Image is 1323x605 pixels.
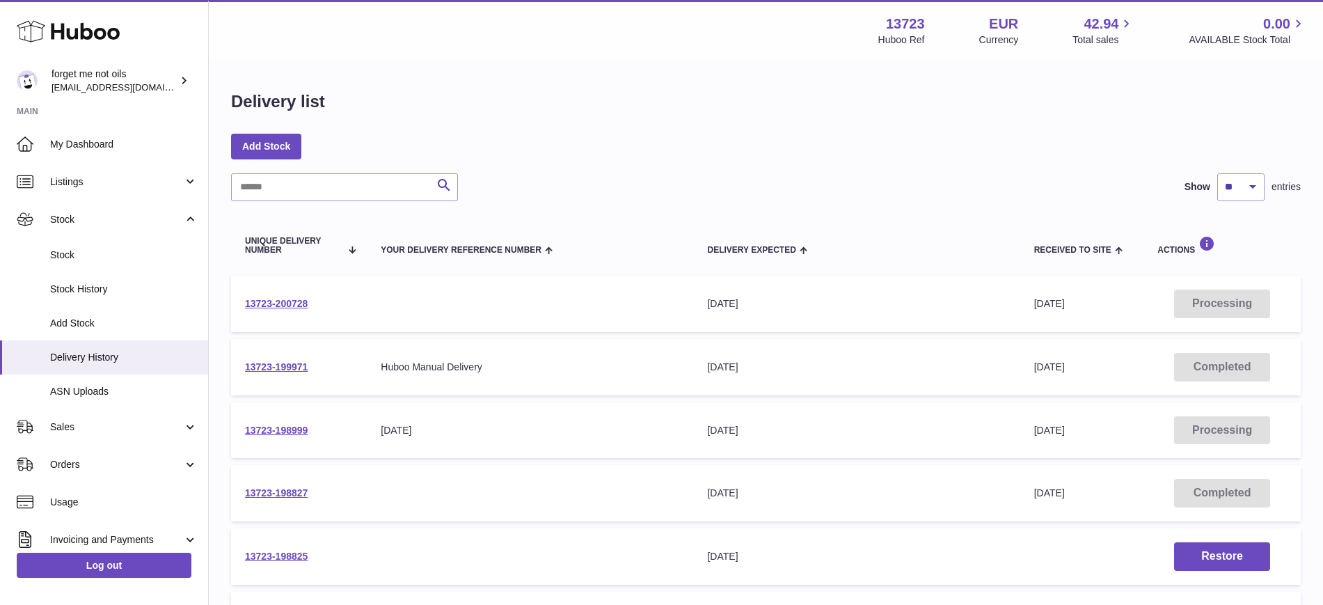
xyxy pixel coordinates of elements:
[1034,487,1065,498] span: [DATE]
[1271,180,1301,194] span: entries
[1174,542,1270,571] button: Restore
[245,487,308,498] a: 13723-198827
[886,15,925,33] strong: 13723
[1263,15,1290,33] span: 0.00
[50,175,183,189] span: Listings
[245,237,341,255] span: Unique Delivery Number
[231,134,301,159] a: Add Stock
[52,81,205,93] span: [EMAIL_ADDRESS][DOMAIN_NAME]
[707,424,1006,437] div: [DATE]
[1034,298,1065,309] span: [DATE]
[50,351,198,364] span: Delivery History
[1034,361,1065,372] span: [DATE]
[231,91,325,113] h1: Delivery list
[17,70,38,91] img: forgetmenothf@gmail.com
[50,385,198,398] span: ASN Uploads
[707,246,795,255] span: Delivery Expected
[50,138,198,151] span: My Dashboard
[1189,15,1306,47] a: 0.00 AVAILABLE Stock Total
[1072,33,1134,47] span: Total sales
[50,249,198,262] span: Stock
[50,421,183,434] span: Sales
[50,283,198,296] span: Stock History
[989,15,1018,33] strong: EUR
[1034,425,1065,436] span: [DATE]
[878,33,925,47] div: Huboo Ref
[245,425,308,436] a: 13723-198999
[1072,15,1134,47] a: 42.94 Total sales
[1084,15,1118,33] span: 42.94
[50,458,183,471] span: Orders
[50,533,183,547] span: Invoicing and Payments
[245,361,308,372] a: 13723-199971
[1185,180,1210,194] label: Show
[1034,246,1111,255] span: Received to Site
[1189,33,1306,47] span: AVAILABLE Stock Total
[52,68,177,94] div: forget me not oils
[707,487,1006,500] div: [DATE]
[979,33,1019,47] div: Currency
[245,298,308,309] a: 13723-200728
[707,361,1006,374] div: [DATE]
[707,550,1006,563] div: [DATE]
[381,424,679,437] div: [DATE]
[707,297,1006,311] div: [DATE]
[381,246,541,255] span: Your Delivery Reference Number
[1157,236,1287,255] div: Actions
[50,496,198,509] span: Usage
[50,317,198,330] span: Add Stock
[17,553,191,578] a: Log out
[50,213,183,226] span: Stock
[381,361,679,374] div: Huboo Manual Delivery
[245,551,308,562] a: 13723-198825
